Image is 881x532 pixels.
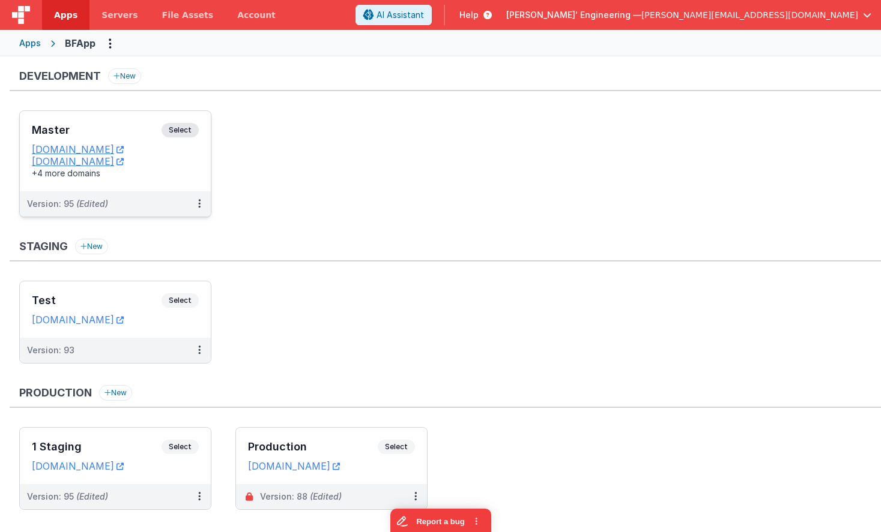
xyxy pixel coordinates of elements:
[248,441,378,453] h3: Production
[641,9,858,21] span: [PERSON_NAME][EMAIL_ADDRESS][DOMAIN_NAME]
[27,344,74,356] div: Version: 93
[19,387,92,399] h3: Production
[459,9,479,21] span: Help
[108,68,141,84] button: New
[506,9,871,21] button: [PERSON_NAME]' Engineering — [PERSON_NAME][EMAIL_ADDRESS][DOMAIN_NAME]
[377,9,424,21] span: AI Assistant
[101,9,138,21] span: Servers
[76,491,108,501] span: (Edited)
[32,155,124,167] a: [DOMAIN_NAME]
[260,491,342,503] div: Version: 88
[65,36,95,50] div: BFApp
[310,491,342,501] span: (Edited)
[162,293,199,308] span: Select
[32,124,162,136] h3: Master
[32,460,124,472] a: [DOMAIN_NAME]
[32,294,162,306] h3: Test
[19,70,101,82] h3: Development
[378,440,415,454] span: Select
[32,143,124,155] a: [DOMAIN_NAME]
[27,198,108,210] div: Version: 95
[162,9,214,21] span: File Assets
[75,239,108,254] button: New
[162,123,199,137] span: Select
[27,491,108,503] div: Version: 95
[506,9,641,21] span: [PERSON_NAME]' Engineering —
[248,460,340,472] a: [DOMAIN_NAME]
[76,199,108,209] span: (Edited)
[19,37,41,49] div: Apps
[99,385,132,401] button: New
[54,9,77,21] span: Apps
[162,440,199,454] span: Select
[356,5,432,25] button: AI Assistant
[100,34,120,53] button: Options
[32,441,162,453] h3: 1 Staging
[19,241,68,253] h3: Staging
[32,314,124,326] a: [DOMAIN_NAME]
[32,167,199,179] div: +4 more domains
